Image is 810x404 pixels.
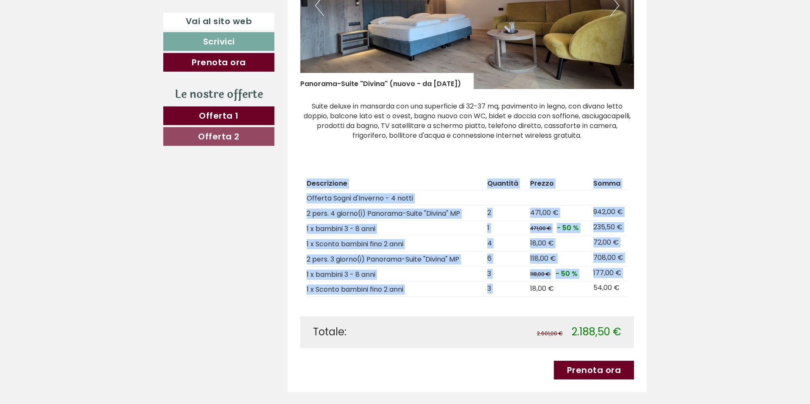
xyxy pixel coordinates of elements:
[307,221,484,236] td: 1 x bambini 3 - 8 anni
[6,23,144,49] div: Buon giorno, come possiamo aiutarla?
[554,361,634,379] a: Prenota ora
[286,220,335,238] button: Invia
[557,223,579,233] span: - 50 %
[530,270,550,278] span: 118,00 €
[590,221,628,236] td: 235,50 €
[590,206,628,221] td: 942,00 €
[527,177,589,190] th: Prezzo
[530,238,554,248] span: 18,00 €
[163,32,274,51] a: Scrivici
[307,236,484,251] td: 1 x Sconto bambini fino 2 anni
[572,325,621,339] span: 2.188,50 €
[151,6,184,21] div: lunedì
[13,25,140,31] div: Hotel Goldene Rose
[530,208,559,217] span: 471,00 €
[13,41,140,47] small: 12:01
[199,110,239,122] span: Offerta 1
[198,131,240,142] span: Offerta 2
[484,206,527,221] td: 2
[484,251,527,266] td: 6
[163,53,274,72] a: Prenota ora
[307,206,484,221] td: 2 pers. 4 giorno(i) Panorama-Suite "Divina" MP
[530,254,556,263] span: 118,00 €
[307,325,467,339] div: Totale:
[590,251,628,266] td: 708,00 €
[590,236,628,251] td: 72,00 €
[590,177,628,190] th: Somma
[484,266,527,281] td: 3
[590,281,628,297] td: 54,00 €
[590,266,628,281] td: 177,00 €
[300,73,474,89] div: Panorama-Suite "Divina" (nuovo - da [DATE])
[484,281,527,297] td: 3
[163,13,274,30] a: Vai al sito web
[530,284,554,293] span: 18,00 €
[484,221,527,236] td: 1
[307,281,484,297] td: 1 x Sconto bambini fino 2 anni
[163,86,274,102] div: Le nostre offerte
[484,236,527,251] td: 4
[300,102,634,140] p: Suite deluxe in mansarda con una superficie di 32-37 mq, pavimento in legno, con divano letto dop...
[307,177,484,190] th: Descrizione
[307,251,484,266] td: 2 pers. 3 giorno(i) Panorama-Suite "Divina" MP
[530,225,551,232] span: 471,00 €
[484,177,527,190] th: Quantità
[307,190,484,206] td: Offerta Sogni d'Inverno - 4 notti
[556,269,578,279] span: - 50 %
[307,266,484,281] td: 1 x bambini 3 - 8 anni
[537,330,563,337] span: 2.601,00 €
